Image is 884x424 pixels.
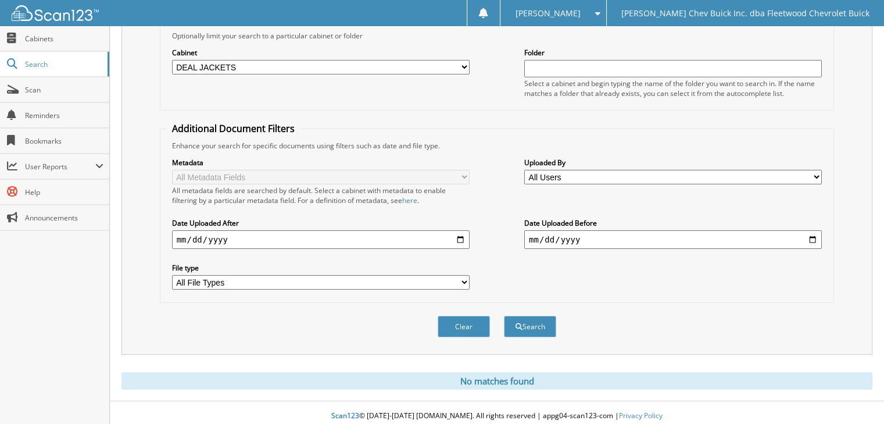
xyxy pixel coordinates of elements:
[172,48,470,58] label: Cabinet
[172,230,470,249] input: start
[25,213,103,223] span: Announcements
[515,10,580,17] span: [PERSON_NAME]
[524,79,822,98] div: Select a cabinet and begin typing the name of the folder you want to search in. If the name match...
[25,162,95,172] span: User Reports
[25,85,103,95] span: Scan
[25,34,103,44] span: Cabinets
[25,59,102,69] span: Search
[172,263,470,273] label: File type
[172,218,470,228] label: Date Uploaded After
[619,411,663,421] a: Privacy Policy
[25,187,103,197] span: Help
[25,136,103,146] span: Bookmarks
[524,158,822,168] label: Uploaded By
[172,186,470,205] div: All metadata fields are searched by default. Select a cabinet with metadata to enable filtering b...
[524,230,822,249] input: end
[438,316,490,337] button: Clear
[25,111,103,120] span: Reminders
[12,5,99,21] img: scan123-logo-white.svg
[331,411,359,421] span: Scan123
[621,10,869,17] span: [PERSON_NAME] Chev Buick Inc. dba Fleetwood Chevrolet Buick
[121,372,872,390] div: No matches found
[826,368,884,424] iframe: Chat Widget
[524,48,822,58] label: Folder
[524,218,822,228] label: Date Uploaded Before
[166,122,300,135] legend: Additional Document Filters
[172,158,470,168] label: Metadata
[166,141,828,151] div: Enhance your search for specific documents using filters such as date and file type.
[402,195,417,205] a: here
[504,316,556,337] button: Search
[166,31,828,41] div: Optionally limit your search to a particular cabinet or folder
